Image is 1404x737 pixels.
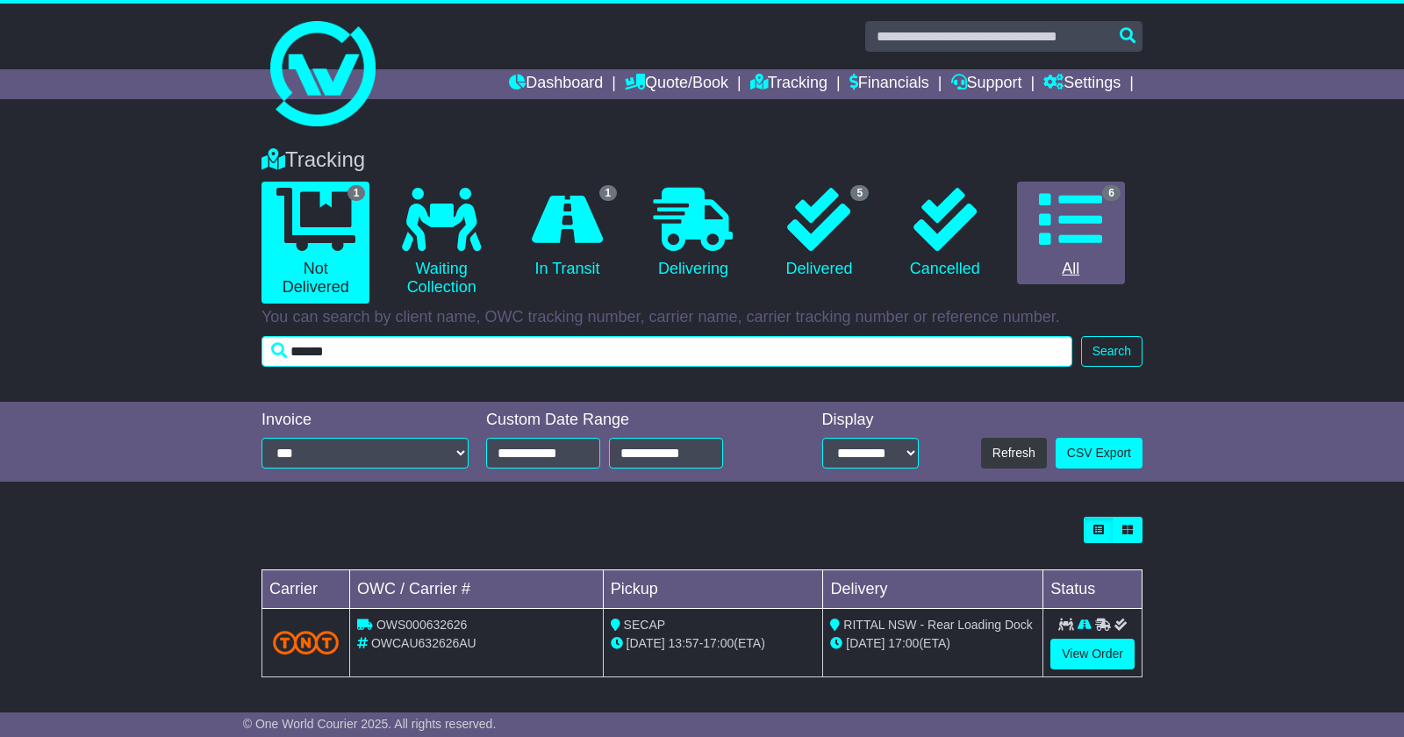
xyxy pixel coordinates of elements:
p: You can search by client name, OWC tracking number, carrier name, carrier tracking number or refe... [261,308,1143,327]
a: 6 All [1017,182,1125,285]
div: Tracking [253,147,1151,173]
span: 1 [599,185,618,201]
span: OWS000632626 [376,618,468,632]
span: 6 [1102,185,1121,201]
a: Tracking [750,69,827,99]
a: Quote/Book [625,69,728,99]
a: Settings [1043,69,1121,99]
a: Financials [849,69,929,99]
a: View Order [1050,639,1135,669]
span: 1 [347,185,366,201]
a: Waiting Collection [387,182,495,304]
div: Display [822,411,919,430]
a: 1 Not Delivered [261,182,369,304]
span: RITTAL NSW - Rear Loading Dock [843,618,1033,632]
div: (ETA) [830,634,1035,653]
span: 13:57 [669,636,699,650]
td: OWC / Carrier # [350,570,604,609]
span: OWCAU632626AU [371,636,476,650]
a: 1 In Transit [513,182,621,285]
td: Carrier [262,570,350,609]
span: [DATE] [846,636,885,650]
a: Delivering [639,182,747,285]
button: Search [1081,336,1143,367]
a: 5 Delivered [765,182,873,285]
a: Cancelled [891,182,999,285]
button: Refresh [981,438,1047,469]
a: Dashboard [509,69,603,99]
a: Support [951,69,1022,99]
div: Invoice [261,411,469,430]
td: Pickup [603,570,823,609]
span: [DATE] [627,636,665,650]
span: 17:00 [703,636,734,650]
span: 5 [850,185,869,201]
div: - (ETA) [611,634,816,653]
a: CSV Export [1056,438,1143,469]
span: 17:00 [888,636,919,650]
span: © One World Courier 2025. All rights reserved. [243,717,497,731]
td: Delivery [823,570,1043,609]
img: TNT_Domestic.png [273,631,339,655]
span: SECAP [624,618,665,632]
div: Custom Date Range [486,411,768,430]
td: Status [1043,570,1143,609]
